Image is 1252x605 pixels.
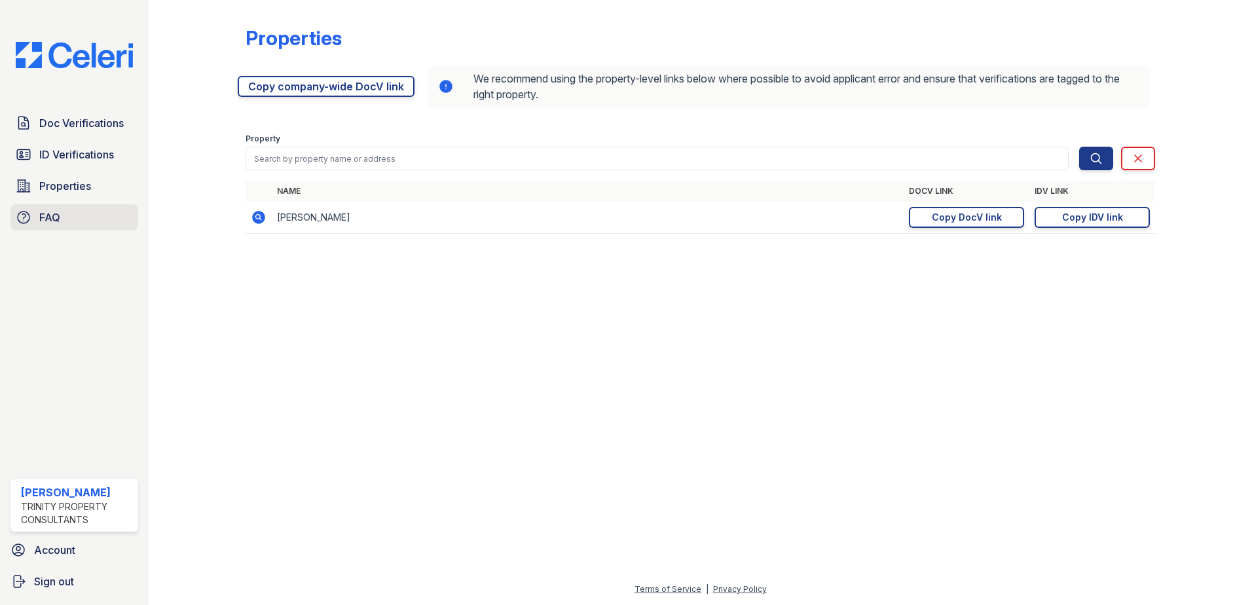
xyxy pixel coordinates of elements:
[428,65,1150,107] div: We recommend using the property-level links below where possible to avoid applicant error and ens...
[10,141,138,168] a: ID Verifications
[5,42,143,68] img: CE_Logo_Blue-a8612792a0a2168367f1c8372b55b34899dd931a85d93a1a3d3e32e68fde9ad4.png
[5,568,143,595] a: Sign out
[5,537,143,563] a: Account
[10,173,138,199] a: Properties
[21,500,133,526] div: Trinity Property Consultants
[909,207,1024,228] a: Copy DocV link
[272,202,904,234] td: [PERSON_NAME]
[713,584,767,594] a: Privacy Policy
[34,542,75,558] span: Account
[904,181,1029,202] th: DocV Link
[246,134,280,144] label: Property
[34,574,74,589] span: Sign out
[246,26,342,50] div: Properties
[1062,211,1123,224] div: Copy IDV link
[21,485,133,500] div: [PERSON_NAME]
[39,178,91,194] span: Properties
[932,211,1002,224] div: Copy DocV link
[272,181,904,202] th: Name
[10,204,138,230] a: FAQ
[238,76,414,97] a: Copy company-wide DocV link
[246,147,1069,170] input: Search by property name or address
[39,210,60,225] span: FAQ
[1035,207,1150,228] a: Copy IDV link
[635,584,701,594] a: Terms of Service
[1029,181,1155,202] th: IDV Link
[39,147,114,162] span: ID Verifications
[10,110,138,136] a: Doc Verifications
[706,584,709,594] div: |
[39,115,124,131] span: Doc Verifications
